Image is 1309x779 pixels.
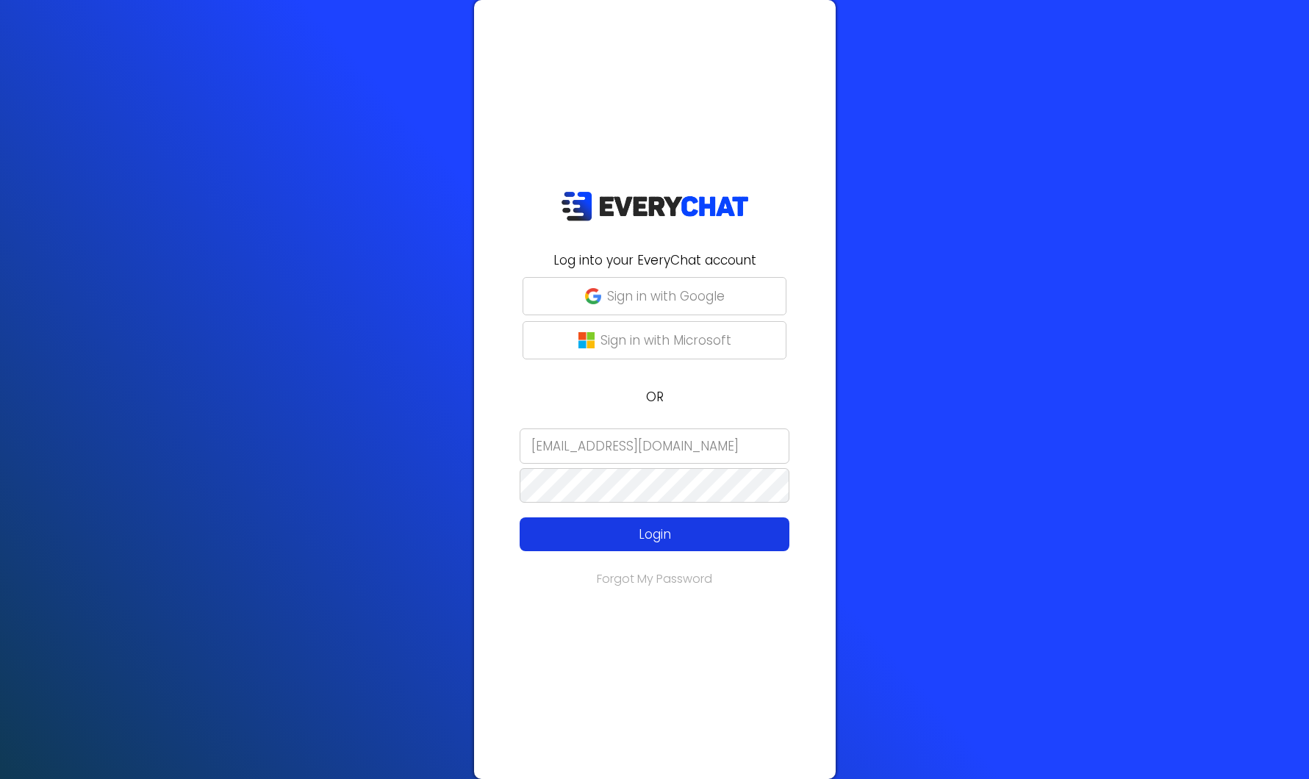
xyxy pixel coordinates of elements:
[547,525,762,544] p: Login
[523,321,786,359] button: Sign in with Microsoft
[600,331,731,350] p: Sign in with Microsoft
[520,428,789,464] input: Email
[561,191,749,221] img: EveryChat_logo_dark.png
[483,387,827,406] p: OR
[607,287,725,306] p: Sign in with Google
[597,570,712,587] a: Forgot My Password
[578,332,595,348] img: microsoft-logo.png
[585,288,601,304] img: google-g.png
[520,517,789,551] button: Login
[483,251,827,270] h2: Log into your EveryChat account
[523,277,786,315] button: Sign in with Google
